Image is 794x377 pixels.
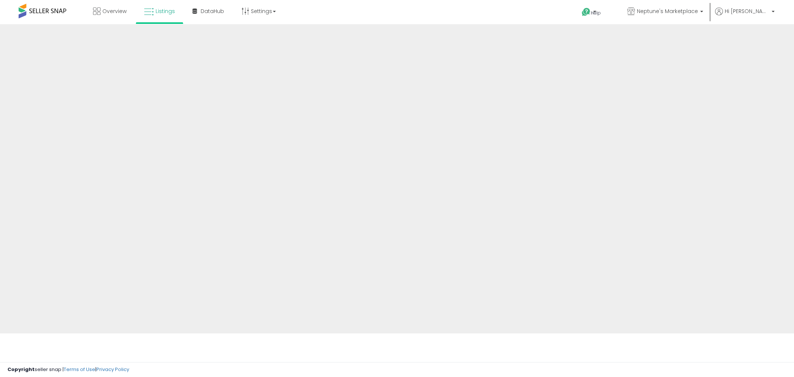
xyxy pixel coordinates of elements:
[156,7,175,15] span: Listings
[725,7,769,15] span: Hi [PERSON_NAME]
[581,7,591,17] i: Get Help
[576,2,615,24] a: Help
[637,7,698,15] span: Neptune's Marketplace
[201,7,224,15] span: DataHub
[591,10,601,16] span: Help
[715,7,775,24] a: Hi [PERSON_NAME]
[102,7,127,15] span: Overview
